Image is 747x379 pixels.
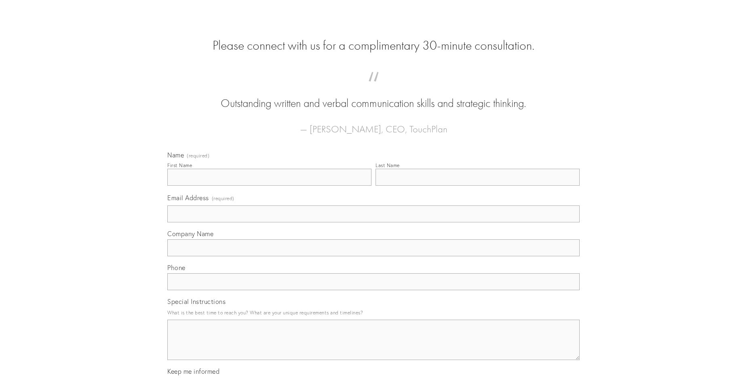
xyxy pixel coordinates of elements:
span: Company Name [167,230,213,238]
figcaption: — [PERSON_NAME], CEO, TouchPlan [180,111,567,137]
div: First Name [167,162,192,168]
span: “ [180,80,567,96]
div: Last Name [376,162,400,168]
h2: Please connect with us for a complimentary 30-minute consultation. [167,38,580,53]
span: (required) [212,193,234,204]
blockquote: Outstanding written and verbal communication skills and strategic thinking. [180,80,567,111]
span: Email Address [167,194,209,202]
p: What is the best time to reach you? What are your unique requirements and timelines? [167,307,580,318]
span: (required) [187,153,209,158]
span: Special Instructions [167,297,226,306]
span: Name [167,151,184,159]
span: Phone [167,264,186,272]
span: Keep me informed [167,367,219,375]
